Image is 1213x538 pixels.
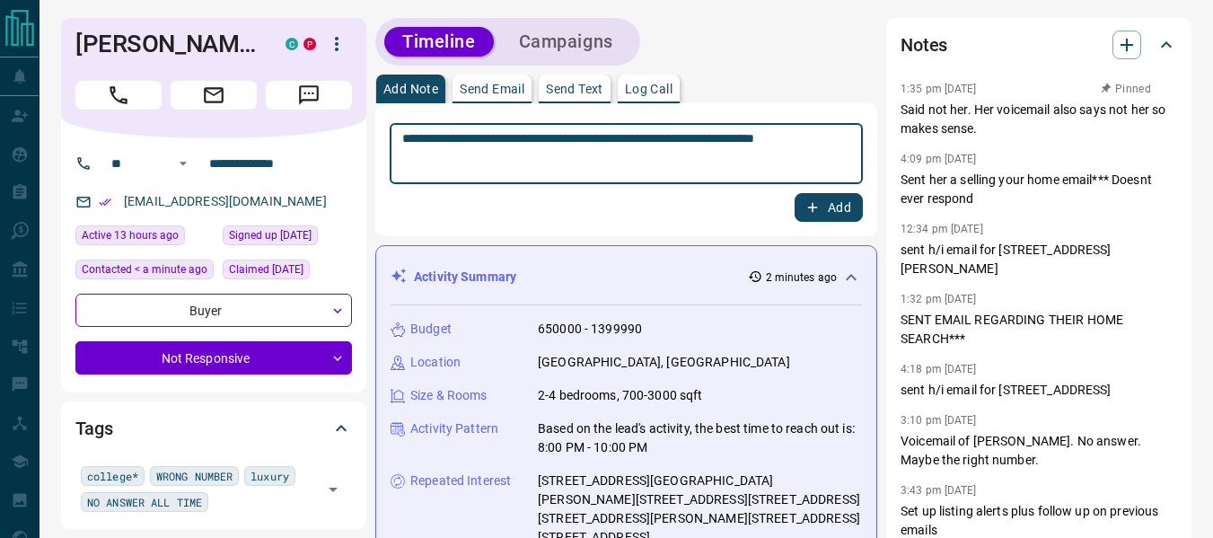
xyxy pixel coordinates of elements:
p: Send Email [460,83,524,95]
p: 650000 - 1399990 [538,320,642,339]
div: Wed Aug 13 2025 [75,260,214,285]
span: Signed up [DATE] [229,226,312,244]
p: 4:18 pm [DATE] [901,363,977,375]
p: Activity Summary [414,268,516,287]
div: Tue Mar 04 2025 [223,260,352,285]
p: Said not her. Her voicemail also says not her so makes sense. [901,101,1177,138]
button: Campaigns [501,27,631,57]
p: SENT EMAIL REGARDING THEIR HOME SEARCH*** [901,311,1177,348]
span: college* [87,467,138,485]
div: Notes [901,23,1177,66]
span: NO ANSWER ALL TIME [87,493,202,511]
span: Claimed [DATE] [229,260,303,278]
a: [EMAIL_ADDRESS][DOMAIN_NAME] [124,194,327,208]
h1: [PERSON_NAME] [75,30,259,58]
span: luxury [251,467,289,485]
div: Activity Summary2 minutes ago [391,260,862,294]
p: Size & Rooms [410,386,488,405]
p: 12:34 pm [DATE] [901,223,983,235]
p: Activity Pattern [410,419,498,438]
span: Active 13 hours ago [82,226,179,244]
p: 2 minutes ago [766,269,837,286]
span: Contacted < a minute ago [82,260,207,278]
button: Open [321,477,346,502]
span: WRONG NUMBER [156,467,233,485]
p: 3:43 pm [DATE] [901,484,977,497]
div: Tue Mar 04 2025 [223,225,352,251]
button: Add [795,193,863,222]
div: Not Responsive [75,341,352,375]
p: Voicemail of [PERSON_NAME]. No answer. Maybe the right number. [901,432,1177,470]
h2: Notes [901,31,947,59]
span: Call [75,81,162,110]
span: Email [171,81,257,110]
p: 4:09 pm [DATE] [901,153,977,165]
p: [GEOGRAPHIC_DATA], [GEOGRAPHIC_DATA] [538,353,790,372]
button: Open [172,153,194,174]
svg: Email Verified [99,196,111,208]
div: condos.ca [286,38,298,50]
p: Budget [410,320,452,339]
p: sent h/i email for [STREET_ADDRESS][PERSON_NAME] [901,241,1177,278]
p: 1:32 pm [DATE] [901,293,977,305]
p: Location [410,353,461,372]
p: 2-4 bedrooms, 700-3000 sqft [538,386,703,405]
span: Message [266,81,352,110]
p: Add Note [383,83,438,95]
div: property.ca [303,38,316,50]
p: Log Call [625,83,672,95]
p: Based on the lead's activity, the best time to reach out is: 8:00 PM - 10:00 PM [538,419,862,457]
p: sent h/i email for [STREET_ADDRESS] [901,381,1177,400]
div: Tags [75,407,352,450]
h2: Tags [75,414,112,443]
button: Timeline [384,27,494,57]
p: Sent her a selling your home email*** Doesnt ever respond [901,171,1177,208]
div: Tue Aug 12 2025 [75,225,214,251]
div: Buyer [75,294,352,327]
p: 3:10 pm [DATE] [901,414,977,427]
p: 1:35 pm [DATE] [901,83,977,95]
p: Send Text [546,83,603,95]
p: Repeated Interest [410,472,511,490]
button: Pinned [1100,81,1152,97]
